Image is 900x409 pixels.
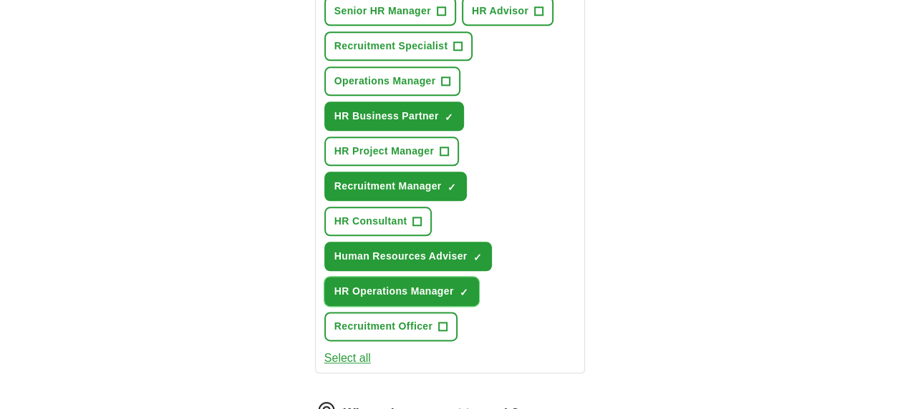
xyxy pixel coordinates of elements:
button: Human Resources Adviser✓ [324,242,493,271]
span: Recruitment Officer [334,319,432,334]
span: Operations Manager [334,74,436,89]
span: Human Resources Adviser [334,249,468,264]
span: Senior HR Manager [334,4,431,19]
span: HR Project Manager [334,144,434,159]
span: ✓ [473,252,481,263]
button: Recruitment Officer [324,312,458,341]
button: HR Consultant [324,207,432,236]
button: HR Operations Manager✓ [324,277,479,306]
button: HR Business Partner✓ [324,102,464,131]
button: Operations Manager [324,66,461,96]
span: Recruitment Specialist [334,39,448,54]
button: Recruitment Manager✓ [324,172,467,201]
span: Recruitment Manager [334,179,442,194]
span: HR Business Partner [334,109,439,124]
button: Select all [324,350,371,367]
span: ✓ [447,182,456,193]
span: ✓ [460,287,468,298]
span: HR Consultant [334,214,407,229]
button: Recruitment Specialist [324,31,473,61]
span: HR Operations Manager [334,284,454,299]
span: HR Advisor [472,4,528,19]
span: ✓ [445,112,453,123]
button: HR Project Manager [324,137,459,166]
